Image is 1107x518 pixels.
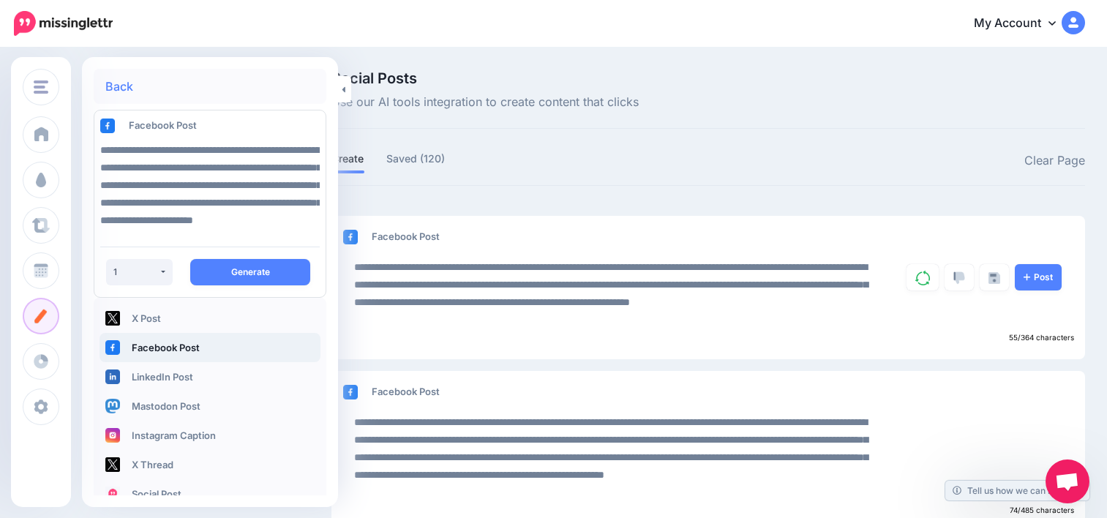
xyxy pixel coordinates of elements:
[34,80,48,94] img: menu.png
[106,259,173,285] button: 1
[343,230,358,244] img: facebook-square.png
[959,6,1085,42] a: My Account
[100,304,320,333] a: X Post
[331,71,639,86] span: Social Posts
[105,399,120,413] img: mastodon-square.png
[105,369,120,384] img: linkedin-square.png
[105,457,120,472] img: twitter-square.png
[105,311,120,326] img: twitter-square.png
[331,150,364,168] a: Create
[100,391,320,421] a: Mastodon Post
[190,259,310,285] button: Generate
[113,266,159,277] div: 1
[129,119,197,131] span: Facebook Post
[1024,151,1085,170] a: Clear Page
[105,487,120,501] img: logo-square.png
[14,11,113,36] img: Missinglettr
[945,481,1089,500] a: Tell us how we can improve
[988,272,1000,284] img: save.png
[100,333,320,362] a: Facebook Post
[372,386,440,397] span: Facebook Post
[1046,459,1089,503] div: Open chat
[343,385,358,399] img: facebook-square.png
[1015,264,1062,290] a: Post
[100,479,320,508] a: Social Post
[105,340,120,355] img: facebook-square.png
[953,271,965,285] img: thumbs-down-grey.png
[915,271,930,285] img: sync-green.png
[100,421,320,450] a: Instagram Caption
[331,93,639,112] span: Use our AI tools integration to create content that clicks
[100,450,320,479] a: X Thread
[331,329,1085,348] div: 55/364 characters
[100,119,115,133] img: facebook-square.png
[105,428,120,443] img: instagram-square.png
[372,230,440,242] span: Facebook Post
[386,150,446,168] a: Saved (120)
[105,80,133,92] a: Back
[100,362,320,391] a: LinkedIn Post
